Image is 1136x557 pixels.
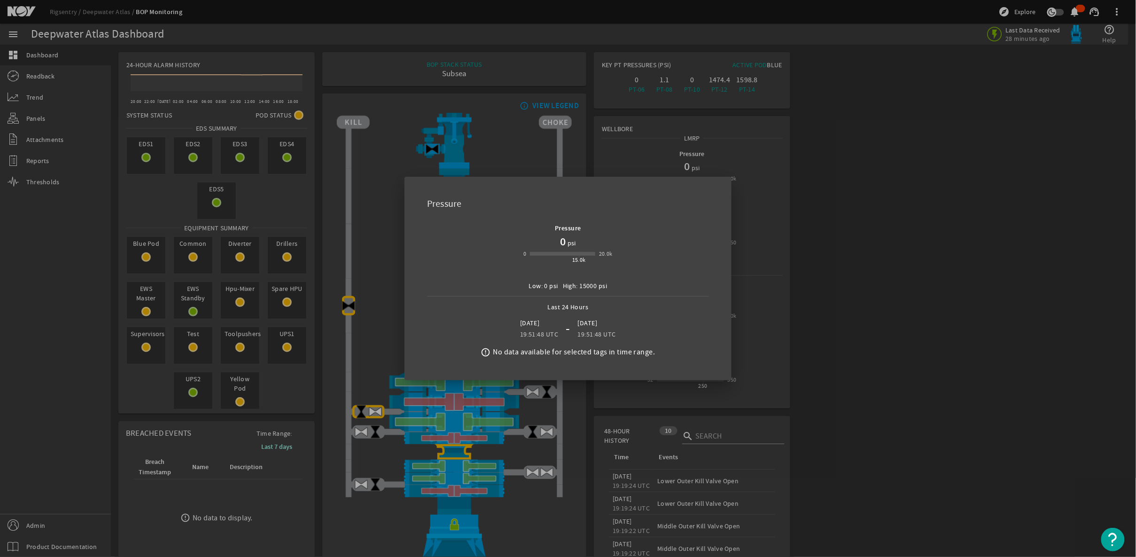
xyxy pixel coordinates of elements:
h1: 0 [560,234,566,249]
div: No data available for selected tags in time range. [493,346,655,358]
legacy-datetime-component: 19:51:48 UTC [520,330,558,338]
legacy-datetime-component: 19:51:48 UTC [578,330,616,338]
div: 20.0k [599,249,613,259]
button: Open Resource Center [1101,528,1125,551]
legacy-datetime-component: [DATE] [578,319,598,327]
div: 0 [523,249,526,259]
legacy-datetime-component: [DATE] [520,319,540,327]
div: - [562,323,574,334]
div: 15.0k [572,255,586,265]
span: psi [566,237,576,249]
div: High: 15000 psi [563,280,607,291]
div: Pressure [416,188,720,216]
span: Last 24 Hours [543,297,593,313]
div: Low: 0 psi [529,280,558,291]
mat-icon: error_outline [481,347,491,357]
b: Pressure [555,224,581,233]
